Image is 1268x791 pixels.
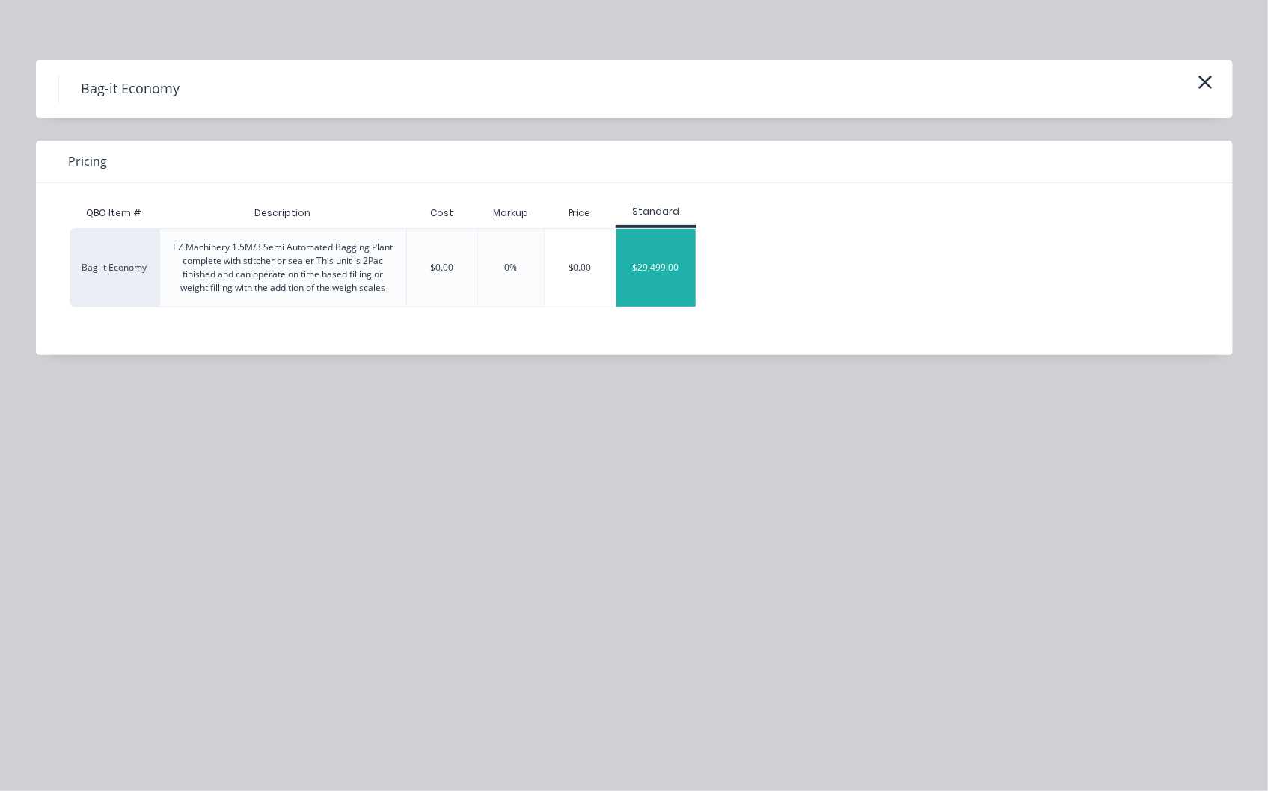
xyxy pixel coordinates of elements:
div: 0% [505,261,518,274]
div: Price [544,198,616,228]
div: $0.00 [430,261,453,274]
div: $29,499.00 [616,229,696,307]
div: Cost [406,198,478,228]
h4: Bag-it Economy [58,75,203,103]
div: Markup [477,198,544,228]
div: Standard [616,205,697,218]
div: Bag-it Economy [70,228,159,307]
span: Pricing [69,153,108,170]
div: $0.00 [545,229,616,307]
div: EZ Machinery 1.5M/3 Semi Automated Bagging Plant complete with stitcher or sealer This unit is 2P... [172,241,394,295]
div: Description [242,194,322,232]
div: QBO Item # [70,198,159,228]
